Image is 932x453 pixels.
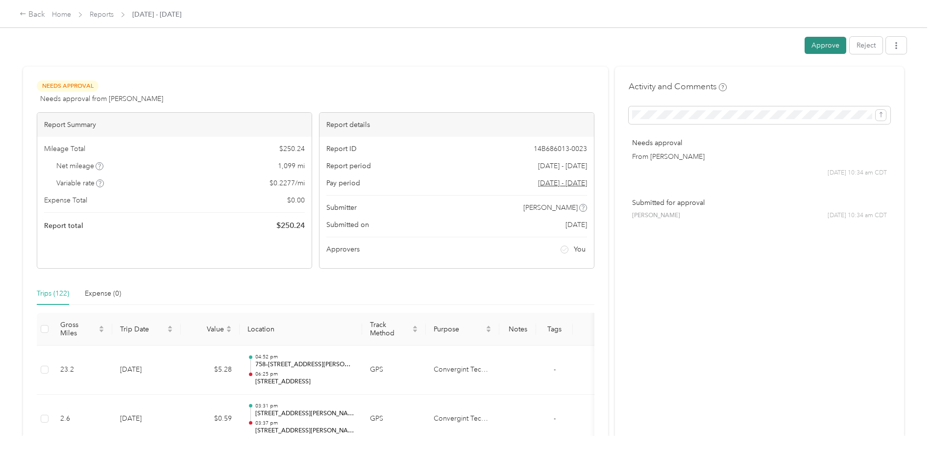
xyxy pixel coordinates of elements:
[181,313,240,346] th: Value
[132,9,181,20] span: [DATE] - [DATE]
[278,161,305,171] span: 1,099 mi
[112,313,181,346] th: Trip Date
[167,328,173,334] span: caret-down
[805,37,846,54] button: Approve
[44,221,83,231] span: Report total
[20,9,45,21] div: Back
[255,403,354,409] p: 03:31 pm
[44,195,87,205] span: Expense Total
[37,288,69,299] div: Trips (122)
[56,178,104,188] span: Variable rate
[554,414,556,423] span: -
[362,395,426,444] td: GPS
[426,395,499,444] td: Convergint Technologies
[276,220,305,231] span: $ 250.24
[255,353,354,360] p: 04:52 pm
[255,360,354,369] p: 758–[STREET_ADDRESS][PERSON_NAME]
[412,328,418,334] span: caret-down
[538,178,587,188] span: Go to pay period
[44,144,85,154] span: Mileage Total
[632,198,887,208] p: Submitted for approval
[486,328,491,334] span: caret-down
[279,144,305,154] span: $ 250.24
[120,325,165,333] span: Trip Date
[226,324,232,330] span: caret-up
[255,371,354,377] p: 06:25 pm
[362,313,426,346] th: Track Method
[426,313,499,346] th: Purpose
[326,244,360,254] span: Approvers
[370,321,410,337] span: Track Method
[255,427,354,435] p: [STREET_ADDRESS][PERSON_NAME]
[538,161,587,171] span: [DATE] - [DATE]
[98,324,104,330] span: caret-up
[523,202,578,213] span: [PERSON_NAME]
[486,324,491,330] span: caret-up
[37,80,98,92] span: Needs Approval
[60,321,97,337] span: Gross Miles
[112,346,181,395] td: [DATE]
[56,161,104,171] span: Net mileage
[90,10,114,19] a: Reports
[326,220,369,230] span: Submitted on
[412,324,418,330] span: caret-up
[37,113,312,137] div: Report Summary
[877,398,932,453] iframe: Everlance-gr Chat Button Frame
[632,151,887,162] p: From [PERSON_NAME]
[434,325,484,333] span: Purpose
[362,346,426,395] td: GPS
[255,409,354,418] p: [STREET_ADDRESS][PERSON_NAME]
[326,161,371,171] span: Report period
[240,313,362,346] th: Location
[574,244,586,254] span: You
[326,144,357,154] span: Report ID
[226,328,232,334] span: caret-down
[270,178,305,188] span: $ 0.2277 / mi
[828,211,887,220] span: [DATE] 10:34 am CDT
[828,169,887,177] span: [DATE] 10:34 am CDT
[536,313,573,346] th: Tags
[85,288,121,299] div: Expense (0)
[534,144,587,154] span: 14B686013-0023
[52,395,112,444] td: 2.6
[326,202,357,213] span: Submitter
[189,325,224,333] span: Value
[632,211,680,220] span: [PERSON_NAME]
[40,94,163,104] span: Needs approval from [PERSON_NAME]
[850,37,883,54] button: Reject
[426,346,499,395] td: Convergint Technologies
[326,178,360,188] span: Pay period
[181,395,240,444] td: $0.59
[98,328,104,334] span: caret-down
[255,377,354,386] p: [STREET_ADDRESS]
[319,113,594,137] div: Report details
[255,420,354,427] p: 03:37 pm
[629,80,727,93] h4: Activity and Comments
[287,195,305,205] span: $ 0.00
[112,395,181,444] td: [DATE]
[499,313,536,346] th: Notes
[554,365,556,374] span: -
[52,10,71,19] a: Home
[52,346,112,395] td: 23.2
[181,346,240,395] td: $5.28
[167,324,173,330] span: caret-up
[52,313,112,346] th: Gross Miles
[632,138,887,148] p: Needs approval
[565,220,587,230] span: [DATE]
